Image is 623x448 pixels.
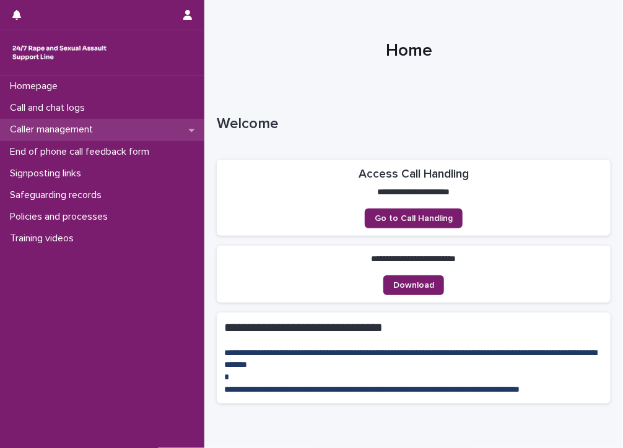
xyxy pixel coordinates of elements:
[5,80,68,92] p: Homepage
[217,115,606,133] p: Welcome
[365,209,463,228] a: Go to Call Handling
[5,189,111,201] p: Safeguarding records
[5,233,84,244] p: Training videos
[5,211,118,223] p: Policies and processes
[5,146,159,158] p: End of phone call feedback form
[217,41,601,62] h1: Home
[5,102,95,114] p: Call and chat logs
[5,168,91,179] p: Signposting links
[393,281,434,290] span: Download
[5,124,103,136] p: Caller management
[10,40,109,65] img: rhQMoQhaT3yELyF149Cw
[359,167,469,181] h2: Access Call Handling
[375,214,453,223] span: Go to Call Handling
[383,275,444,295] a: Download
